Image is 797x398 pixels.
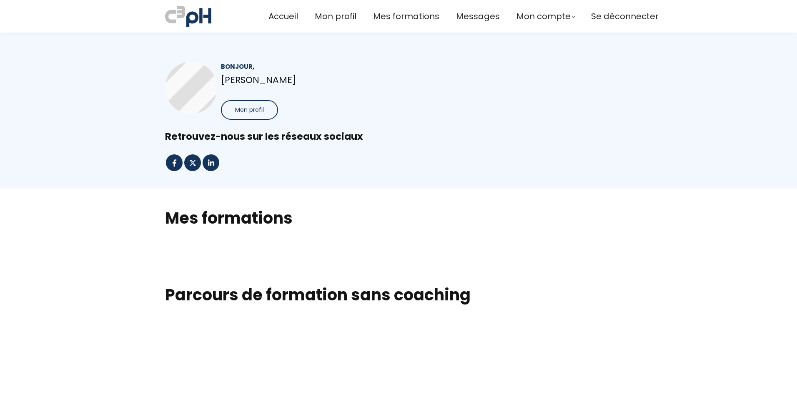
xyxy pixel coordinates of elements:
[235,106,264,114] span: Mon profil
[373,10,439,23] a: Mes formations
[165,130,632,143] div: Retrouvez-nous sur les réseaux sociaux
[165,207,632,229] h2: Mes formations
[591,10,659,23] a: Se déconnecter
[221,62,384,71] div: Bonjour,
[221,100,278,120] button: Mon profil
[516,10,571,23] span: Mon compte
[456,10,500,23] a: Messages
[221,73,384,87] p: [PERSON_NAME]
[165,285,632,305] h1: Parcours de formation sans coaching
[315,10,356,23] a: Mon profil
[165,4,211,28] img: a70bc7685e0efc0bd0b04b3506828469.jpeg
[268,10,298,23] a: Accueil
